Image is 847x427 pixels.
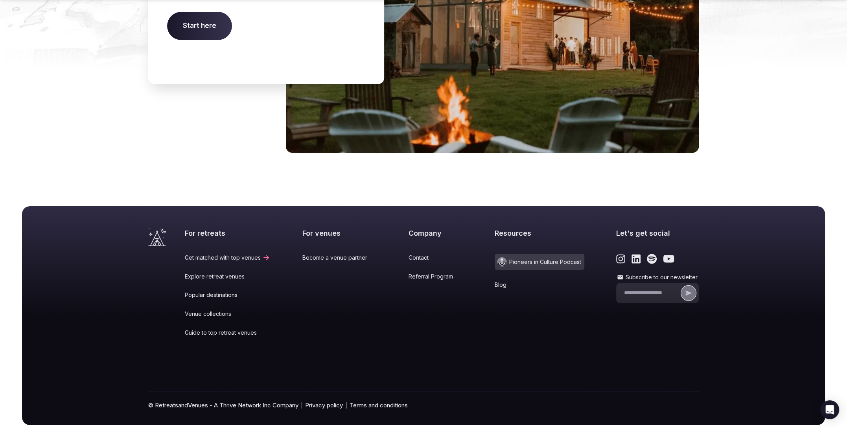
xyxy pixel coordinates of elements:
[409,228,462,238] h2: Company
[616,228,699,238] h2: Let's get social
[148,392,699,425] div: © RetreatsandVenues - A Thrive Network Inc Company
[185,228,270,238] h2: For retreats
[647,254,657,264] a: Link to the retreats and venues Spotify page
[167,12,232,40] span: Start here
[495,228,584,238] h2: Resources
[663,254,674,264] a: Link to the retreats and venues Youtube page
[185,310,270,318] a: Venue collections
[185,329,270,337] a: Guide to top retreat venues
[305,401,343,409] a: Privacy policy
[302,254,377,262] a: Become a venue partner
[185,254,270,262] a: Get matched with top venues
[185,273,270,280] a: Explore retreat venues
[495,281,584,289] a: Blog
[820,400,839,419] div: Open Intercom Messenger
[167,22,232,29] a: Start here
[409,273,462,280] a: Referral Program
[185,291,270,299] a: Popular destinations
[302,228,377,238] h2: For venues
[350,401,408,409] a: Terms and conditions
[616,273,699,281] label: Subscribe to our newsletter
[616,254,625,264] a: Link to the retreats and venues Instagram page
[148,228,166,246] a: Visit the homepage
[495,254,584,270] a: Pioneers in Culture Podcast
[409,254,462,262] a: Contact
[632,254,641,264] a: Link to the retreats and venues LinkedIn page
